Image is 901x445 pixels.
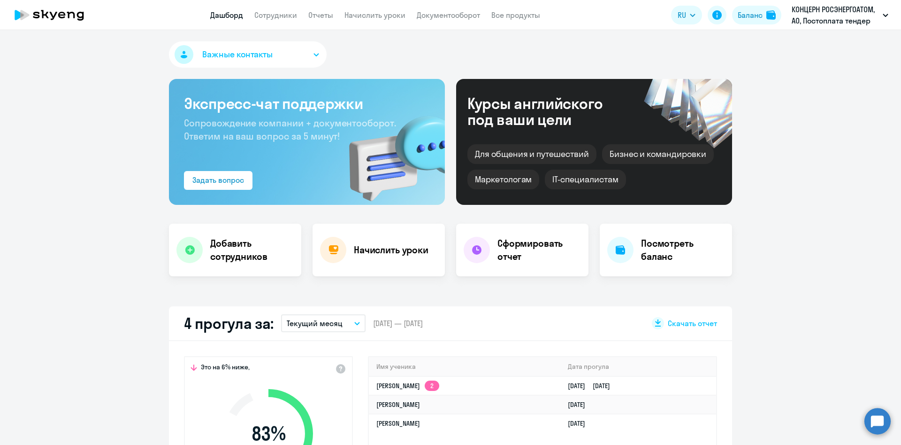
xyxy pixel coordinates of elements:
span: Сопровождение компании + документооборот. Ответим на ваш вопрос за 5 минут! [184,117,396,142]
a: Начислить уроки [344,10,405,20]
a: [DATE] [568,419,593,428]
a: Документооборот [417,10,480,20]
div: Маркетологам [467,170,539,189]
p: КОНЦЕРН РОСЭНЕРГОАТОМ, АО, Постоплата тендер 2023 [792,4,879,26]
a: Дашборд [210,10,243,20]
button: Задать вопрос [184,171,252,190]
app-skyeng-badge: 2 [425,381,439,391]
th: Дата прогула [560,357,716,376]
span: Это на 6% ниже, [201,363,250,374]
a: [PERSON_NAME] [376,400,420,409]
div: IT-специалистам [545,170,626,189]
button: КОНЦЕРН РОСЭНЕРГОАТОМ, АО, Постоплата тендер 2023 [787,4,893,26]
span: Важные контакты [202,48,273,61]
h4: Добавить сотрудников [210,237,294,263]
span: RU [678,9,686,21]
div: Бизнес и командировки [602,144,714,164]
a: Все продукты [491,10,540,20]
div: Для общения и путешествий [467,144,596,164]
th: Имя ученика [369,357,560,376]
p: Текущий месяц [287,318,343,329]
h4: Начислить уроки [354,243,428,257]
span: Скачать отчет [668,318,717,328]
span: 83 % [214,422,322,445]
span: [DATE] — [DATE] [373,318,423,328]
h4: Сформировать отчет [497,237,581,263]
div: Курсы английского под ваши цели [467,95,628,127]
img: balance [766,10,776,20]
a: [PERSON_NAME]2 [376,382,439,390]
img: bg-img [336,99,445,205]
a: [PERSON_NAME] [376,419,420,428]
a: [DATE][DATE] [568,382,618,390]
h3: Экспресс-чат поддержки [184,94,430,113]
div: Задать вопрос [192,174,244,186]
div: Баланс [738,9,763,21]
button: Балансbalance [732,6,781,24]
h2: 4 прогула за: [184,314,274,333]
a: [DATE] [568,400,593,409]
button: Важные контакты [169,41,327,68]
a: Сотрудники [254,10,297,20]
button: RU [671,6,702,24]
h4: Посмотреть баланс [641,237,725,263]
button: Текущий месяц [281,314,366,332]
a: Отчеты [308,10,333,20]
